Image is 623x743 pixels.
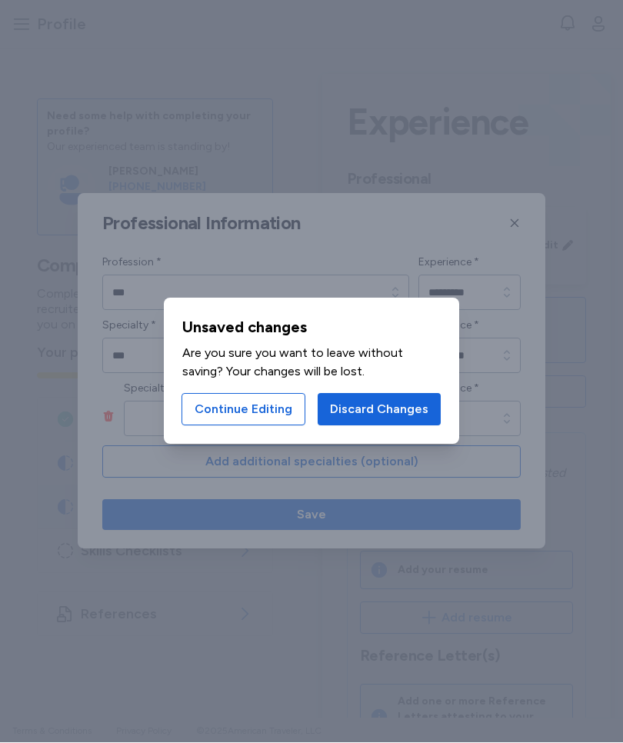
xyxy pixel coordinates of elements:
div: Are you sure you want to leave without saving? Your changes will be lost. [182,345,441,381]
span: Continue Editing [195,401,292,419]
button: Discard Changes [318,394,441,426]
button: Continue Editing [182,394,305,426]
div: Unsaved changes [182,317,441,338]
span: Discard Changes [330,401,428,419]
